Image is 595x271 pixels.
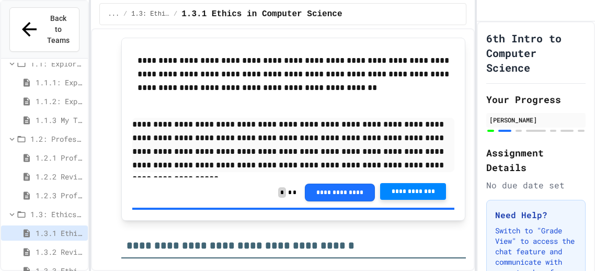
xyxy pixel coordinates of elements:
span: / [123,10,127,18]
span: 1.3: Ethics in Computing [30,209,84,220]
span: 1.1.2: Exploring CS Careers - Review [36,96,84,107]
h2: Your Progress [486,92,586,107]
span: 1.2: Professional Communication [30,133,84,144]
h2: Assignment Details [486,145,586,175]
span: 1.2.1 Professional Communication [36,152,84,163]
span: 1.1.3 My Top 3 CS Careers! [36,115,84,126]
h3: Need Help? [495,209,577,221]
span: Back to Teams [47,13,70,46]
div: No due date set [486,179,586,191]
span: 1.3.2 Review - Ethics in Computer Science [36,246,84,257]
span: 1.1.1: Exploring CS Careers [36,77,84,88]
h1: 6th Intro to Computer Science [486,31,586,75]
span: 1.3.1 Ethics in Computer Science [36,228,84,239]
span: 1.2.3 Professional Communication Challenge [36,190,84,201]
div: [PERSON_NAME] [489,115,582,125]
span: 1.3: Ethics in Computing [131,10,169,18]
span: / [174,10,177,18]
span: 1.2.2 Review - Professional Communication [36,171,84,182]
span: ... [108,10,120,18]
span: 1.1: Exploring CS Careers [30,58,84,69]
span: 1.3.1 Ethics in Computer Science [181,8,342,20]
